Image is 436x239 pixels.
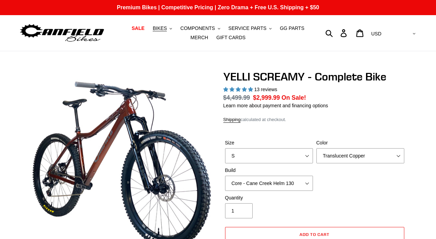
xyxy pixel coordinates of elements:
a: SALE [128,24,148,33]
span: GG PARTS [280,25,304,31]
span: GIFT CARDS [216,35,246,41]
span: $2,999.99 [253,94,280,101]
a: GG PARTS [276,24,308,33]
span: BIKES [153,25,167,31]
span: SERVICE PARTS [229,25,266,31]
label: Build [225,167,313,174]
span: Add to cart [300,232,329,237]
span: On Sale! [282,93,306,102]
span: 5.00 stars [223,87,254,92]
button: SERVICE PARTS [225,24,275,33]
a: Shipping [223,117,241,123]
div: calculated at checkout. [223,116,406,123]
a: Learn more about payment and financing options [223,103,328,108]
s: $4,499.99 [223,94,250,101]
a: GIFT CARDS [213,33,249,42]
label: Quantity [225,194,313,202]
span: SALE [132,25,144,31]
span: COMPONENTS [180,25,215,31]
a: MERCH [187,33,212,42]
img: Canfield Bikes [19,22,105,44]
button: BIKES [149,24,175,33]
label: Size [225,139,313,146]
h1: YELLI SCREAMY - Complete Bike [223,70,406,83]
span: MERCH [191,35,208,41]
span: 13 reviews [254,87,277,92]
button: COMPONENTS [177,24,223,33]
label: Color [316,139,404,146]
